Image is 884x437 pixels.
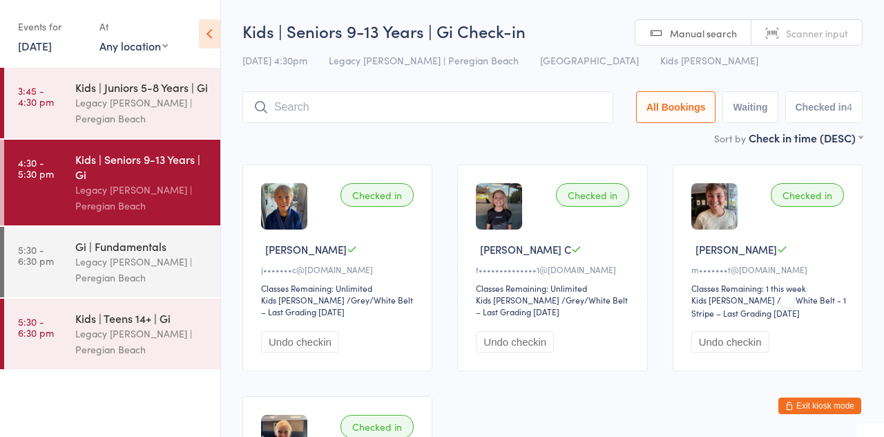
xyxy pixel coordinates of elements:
button: All Bookings [636,91,716,123]
span: Legacy [PERSON_NAME] | Peregian Beach [329,53,519,67]
div: Legacy [PERSON_NAME] | Peregian Beach [75,326,209,357]
div: 4 [847,102,852,113]
div: Events for [18,15,86,38]
button: Undo checkin [476,331,554,353]
img: image1737445875.png [476,183,522,230]
span: Manual search [670,26,737,40]
div: Classes Remaining: Unlimited [261,282,418,294]
span: [PERSON_NAME] C [480,242,571,257]
span: [PERSON_NAME] [695,242,777,257]
h2: Kids | Seniors 9-13 Years | Gi Check-in [242,19,863,42]
div: Classes Remaining: Unlimited [476,282,633,294]
span: [GEOGRAPHIC_DATA] [540,53,639,67]
div: Kids [PERSON_NAME] [476,294,559,306]
img: image1736148804.png [691,183,738,230]
button: Exit kiosk mode [778,398,861,414]
div: Kids | Teens 14+ | Gi [75,310,209,326]
div: Checked in [556,183,629,207]
time: 5:30 - 6:30 pm [18,244,54,266]
div: Legacy [PERSON_NAME] | Peregian Beach [75,182,209,214]
div: Any location [99,38,168,53]
button: Checked in4 [785,91,863,123]
button: Undo checkin [691,331,769,353]
span: [PERSON_NAME] [265,242,347,257]
div: t••••••••••••••1@[DOMAIN_NAME] [476,263,633,275]
span: / Grey/White Belt – Last Grading [DATE] [476,294,628,317]
a: 4:30 -5:30 pmKids | Seniors 9-13 Years | GiLegacy [PERSON_NAME] | Peregian Beach [4,140,220,225]
span: / Grey/White Belt – Last Grading [DATE] [261,294,413,317]
span: Scanner input [786,26,848,40]
time: 4:30 - 5:30 pm [18,157,54,179]
div: Kids | Seniors 9-13 Years | Gi [75,151,209,182]
a: 5:30 -6:30 pmKids | Teens 14+ | GiLegacy [PERSON_NAME] | Peregian Beach [4,299,220,369]
div: Kids | Juniors 5-8 Years | Gi [75,80,209,95]
div: j•••••••c@[DOMAIN_NAME] [261,263,418,275]
div: m•••••••t@[DOMAIN_NAME] [691,263,848,275]
div: Kids [PERSON_NAME] [261,294,345,306]
a: [DATE] [18,38,52,53]
span: Kids [PERSON_NAME] [660,53,758,67]
div: Check in time (DESC) [749,130,863,145]
div: Kids [PERSON_NAME] [691,294,775,306]
a: 5:30 -6:30 pmGi | FundamentalsLegacy [PERSON_NAME] | Peregian Beach [4,227,220,297]
span: [DATE] 4:30pm [242,53,307,67]
div: Legacy [PERSON_NAME] | Peregian Beach [75,254,209,286]
div: Classes Remaining: 1 this week [691,282,848,294]
div: Legacy [PERSON_NAME] | Peregian Beach [75,95,209,127]
button: Waiting [722,91,778,123]
time: 5:30 - 6:30 pm [18,316,54,338]
label: Sort by [714,131,746,145]
time: 3:45 - 4:30 pm [18,85,54,107]
div: At [99,15,168,38]
img: image1737445900.png [261,183,307,230]
div: Checked in [340,183,414,207]
a: 3:45 -4:30 pmKids | Juniors 5-8 Years | GiLegacy [PERSON_NAME] | Peregian Beach [4,68,220,138]
input: Search [242,91,613,123]
button: Undo checkin [261,331,339,353]
div: Gi | Fundamentals [75,239,209,254]
div: Checked in [771,183,844,207]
